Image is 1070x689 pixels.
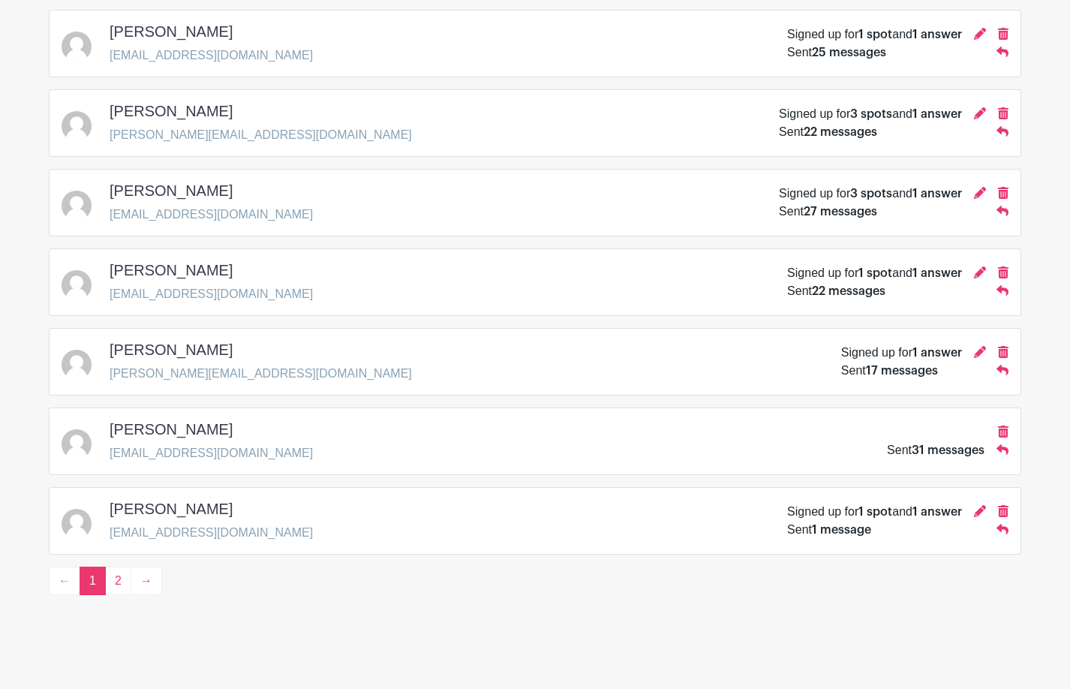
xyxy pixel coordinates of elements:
a: → [131,567,162,595]
span: 1 spot [858,29,892,41]
h5: [PERSON_NAME] [110,261,233,279]
span: 1 answer [912,347,962,359]
span: 1 answer [912,108,962,120]
img: default-ce2991bfa6775e67f084385cd625a349d9dcbb7a52a09fb2fda1e96e2d18dcdb.png [62,429,92,459]
span: 1 [80,567,106,595]
div: Sent [779,203,877,221]
div: Signed up for and [787,264,962,282]
h5: [PERSON_NAME] [110,182,233,200]
p: [EMAIL_ADDRESS][DOMAIN_NAME] [110,524,313,542]
div: Sent [787,521,871,539]
div: Sent [787,44,886,62]
h5: [PERSON_NAME] [110,23,233,41]
span: 1 spot [858,506,892,518]
h5: [PERSON_NAME] [110,420,233,438]
div: Sent [841,362,938,380]
span: 1 message [812,524,871,536]
div: Signed up for and [787,26,962,44]
h5: [PERSON_NAME] [110,500,233,518]
div: Sent [787,282,885,300]
div: Signed up for [841,344,962,362]
img: default-ce2991bfa6775e67f084385cd625a349d9dcbb7a52a09fb2fda1e96e2d18dcdb.png [62,270,92,300]
span: 25 messages [812,47,886,59]
div: Sent [779,123,877,141]
span: 1 answer [912,188,962,200]
p: [PERSON_NAME][EMAIL_ADDRESS][DOMAIN_NAME] [110,365,412,383]
h5: [PERSON_NAME] [110,102,233,120]
div: Signed up for and [787,503,962,521]
p: [PERSON_NAME][EMAIL_ADDRESS][DOMAIN_NAME] [110,126,412,144]
div: Sent [887,441,984,459]
img: default-ce2991bfa6775e67f084385cd625a349d9dcbb7a52a09fb2fda1e96e2d18dcdb.png [62,509,92,539]
span: 3 spots [850,108,892,120]
span: 1 answer [912,267,962,279]
span: 1 answer [912,29,962,41]
span: 17 messages [866,365,938,377]
div: Signed up for and [779,185,962,203]
img: default-ce2991bfa6775e67f084385cd625a349d9dcbb7a52a09fb2fda1e96e2d18dcdb.png [62,350,92,380]
a: 2 [105,567,131,595]
p: [EMAIL_ADDRESS][DOMAIN_NAME] [110,206,313,224]
div: Signed up for and [779,105,962,123]
p: [EMAIL_ADDRESS][DOMAIN_NAME] [110,47,313,65]
p: [EMAIL_ADDRESS][DOMAIN_NAME] [110,285,313,303]
img: default-ce2991bfa6775e67f084385cd625a349d9dcbb7a52a09fb2fda1e96e2d18dcdb.png [62,32,92,62]
span: 22 messages [804,126,877,138]
span: 1 spot [858,267,892,279]
span: 1 answer [912,506,962,518]
h5: [PERSON_NAME] [110,341,233,359]
p: [EMAIL_ADDRESS][DOMAIN_NAME] [110,444,313,462]
span: 31 messages [912,444,984,456]
span: 3 spots [850,188,892,200]
span: 27 messages [804,206,877,218]
img: default-ce2991bfa6775e67f084385cd625a349d9dcbb7a52a09fb2fda1e96e2d18dcdb.png [62,111,92,141]
img: default-ce2991bfa6775e67f084385cd625a349d9dcbb7a52a09fb2fda1e96e2d18dcdb.png [62,191,92,221]
span: 22 messages [812,285,885,297]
